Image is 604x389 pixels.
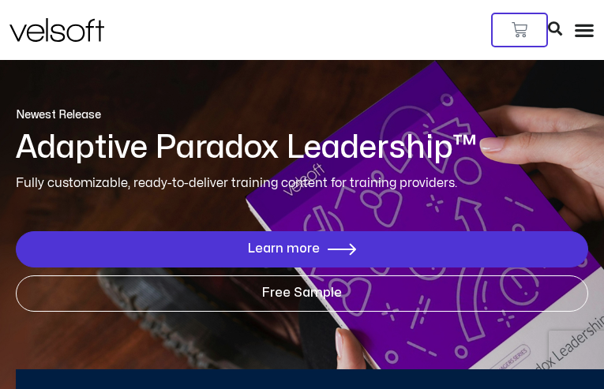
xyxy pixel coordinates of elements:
[574,20,595,40] div: Menu Toggle
[16,107,588,123] p: Newest Release
[16,131,588,166] h1: Adaptive Paradox Leadership™
[16,174,588,193] p: Fully customizable, ready-to-deliver training content for training providers.
[16,231,588,267] a: Learn more
[248,242,320,256] span: Learn more
[9,18,104,42] img: Velsoft Training Materials
[262,286,342,301] span: Free Sample
[16,275,588,312] a: Free Sample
